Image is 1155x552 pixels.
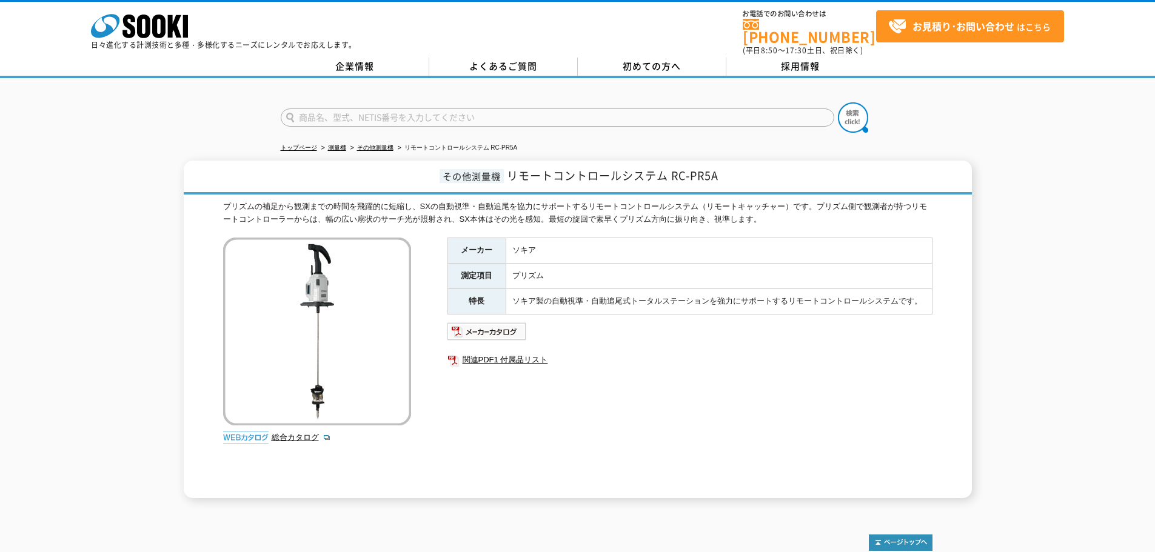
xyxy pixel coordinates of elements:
strong: お見積り･お問い合わせ [912,19,1014,33]
td: ソキア製の自動視準・自動追尾式トータルステーションを強力にサポートするリモートコントロールシステムです。 [506,289,932,314]
th: メーカー [447,238,506,264]
a: 採用情報 [726,58,875,76]
a: その他測量機 [357,144,393,151]
span: リモートコントロールシステム RC-PR5A [507,167,718,184]
li: リモートコントロールシステム RC-PR5A [395,142,518,155]
a: 企業情報 [281,58,429,76]
a: 関連PDF1 付属品リスト [447,352,932,368]
a: [PHONE_NUMBER] [743,19,876,44]
a: よくあるご質問 [429,58,578,76]
span: 初めての方へ [623,59,681,73]
span: 17:30 [785,45,807,56]
th: 測定項目 [447,264,506,289]
span: はこちら [888,18,1051,36]
img: リモートコントロールシステム RC-PR5A [223,238,411,425]
td: プリズム [506,264,932,289]
img: トップページへ [869,534,932,551]
a: 測量機 [328,144,346,151]
img: メーカーカタログ [447,322,527,341]
p: 日々進化する計測技術と多種・多様化するニーズにレンタルでお応えします。 [91,41,357,48]
img: btn_search.png [838,102,868,133]
a: お見積り･お問い合わせはこちら [876,10,1064,42]
a: トップページ [281,144,317,151]
th: 特長 [447,289,506,314]
span: その他測量機 [440,169,504,183]
td: ソキア [506,238,932,264]
span: (平日 ～ 土日、祝日除く) [743,45,863,56]
a: 総合カタログ [272,433,331,442]
a: メーカーカタログ [447,330,527,339]
span: 8:50 [761,45,778,56]
span: お電話でのお問い合わせは [743,10,876,18]
a: 初めての方へ [578,58,726,76]
div: プリズムの補足から観測までの時間を飛躍的に短縮し、SXの自動視準・自動追尾を協力にサポートするリモートコントロールシステム（リモートキャッチャー）です。プリズム側で観測者が持つリモートコントロー... [223,201,932,226]
input: 商品名、型式、NETIS番号を入力してください [281,108,834,127]
img: webカタログ [223,431,269,444]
